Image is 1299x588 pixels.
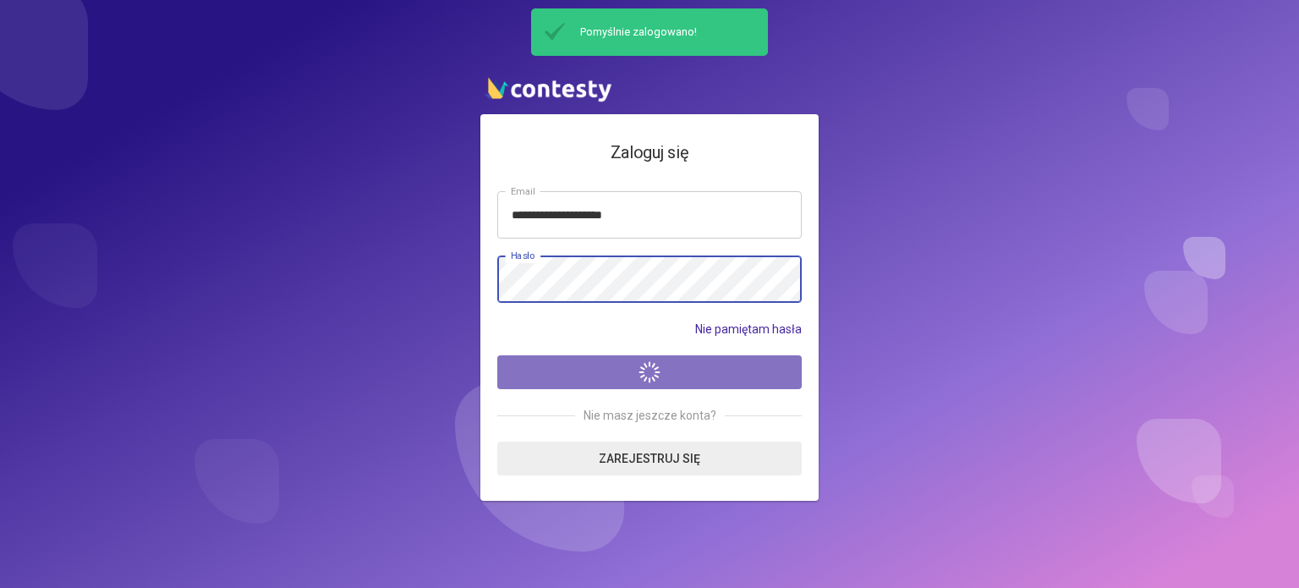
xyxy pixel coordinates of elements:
[575,406,725,425] span: Nie masz jeszcze konta?
[695,320,802,338] a: Nie pamiętam hasła
[497,442,802,475] a: Zarejestruj się
[497,140,802,166] h4: Zaloguj się
[572,25,761,40] span: Pomyślnie zalogowano!
[480,70,616,106] img: contesty logo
